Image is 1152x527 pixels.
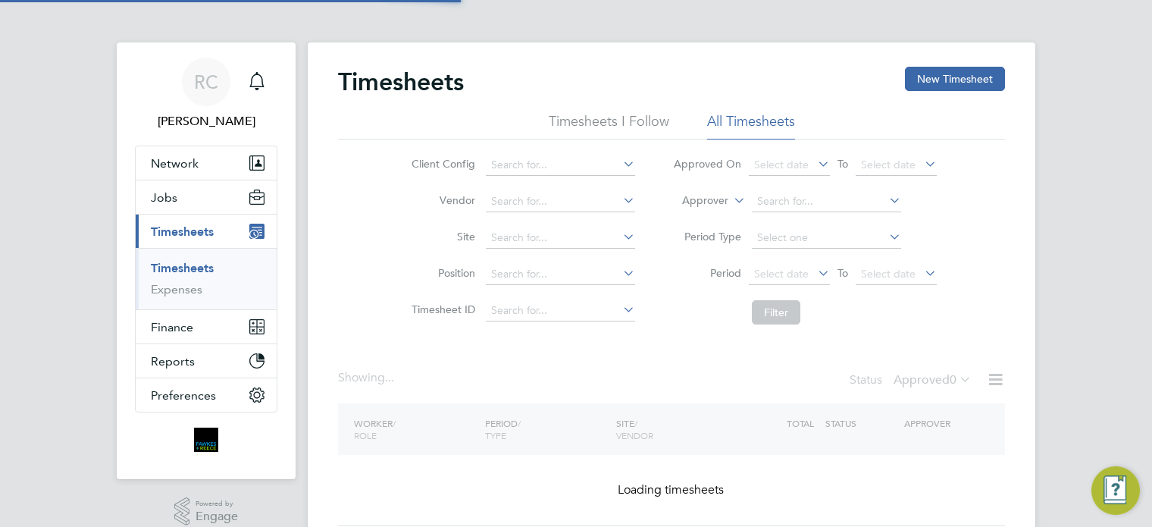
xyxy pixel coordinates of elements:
span: 0 [950,372,956,387]
span: Finance [151,320,193,334]
input: Search for... [486,191,635,212]
span: Jobs [151,190,177,205]
span: Select date [861,158,916,171]
button: Preferences [136,378,277,412]
a: Timesheets [151,261,214,275]
label: Timesheet ID [407,303,475,316]
label: Approved [894,372,972,387]
span: Select date [754,267,809,281]
button: Filter [752,300,800,325]
span: Select date [754,158,809,171]
input: Select one [752,227,901,249]
button: Finance [136,310,277,343]
button: Engage Resource Center [1091,466,1140,515]
label: Approved On [673,157,741,171]
input: Search for... [486,300,635,322]
span: Reports [151,354,195,369]
h2: Timesheets [338,67,464,97]
label: Position [407,266,475,280]
input: Search for... [752,191,901,212]
label: Site [407,230,475,243]
button: New Timesheet [905,67,1005,91]
span: RC [194,72,218,92]
label: Period [673,266,741,280]
input: Search for... [486,155,635,176]
button: Timesheets [136,215,277,248]
a: Expenses [151,282,202,296]
span: Powered by [196,497,238,510]
label: Client Config [407,157,475,171]
button: Network [136,146,277,180]
a: RC[PERSON_NAME] [135,58,277,130]
button: Jobs [136,180,277,214]
a: Powered byEngage [174,497,239,526]
span: To [833,154,853,174]
div: Status [850,370,975,391]
li: All Timesheets [707,112,795,140]
span: Robyn Clarke [135,112,277,130]
input: Search for... [486,264,635,285]
label: Approver [660,193,728,209]
nav: Main navigation [117,42,296,479]
label: Period Type [673,230,741,243]
img: bromak-logo-retina.png [194,428,218,452]
span: Select date [861,267,916,281]
input: Search for... [486,227,635,249]
a: Go to home page [135,428,277,452]
div: Timesheets [136,248,277,309]
span: Timesheets [151,224,214,239]
li: Timesheets I Follow [549,112,669,140]
span: Engage [196,510,238,523]
span: Preferences [151,388,216,403]
span: Network [151,156,199,171]
button: Reports [136,344,277,378]
div: Showing [338,370,397,386]
span: To [833,263,853,283]
label: Vendor [407,193,475,207]
span: ... [385,370,394,385]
